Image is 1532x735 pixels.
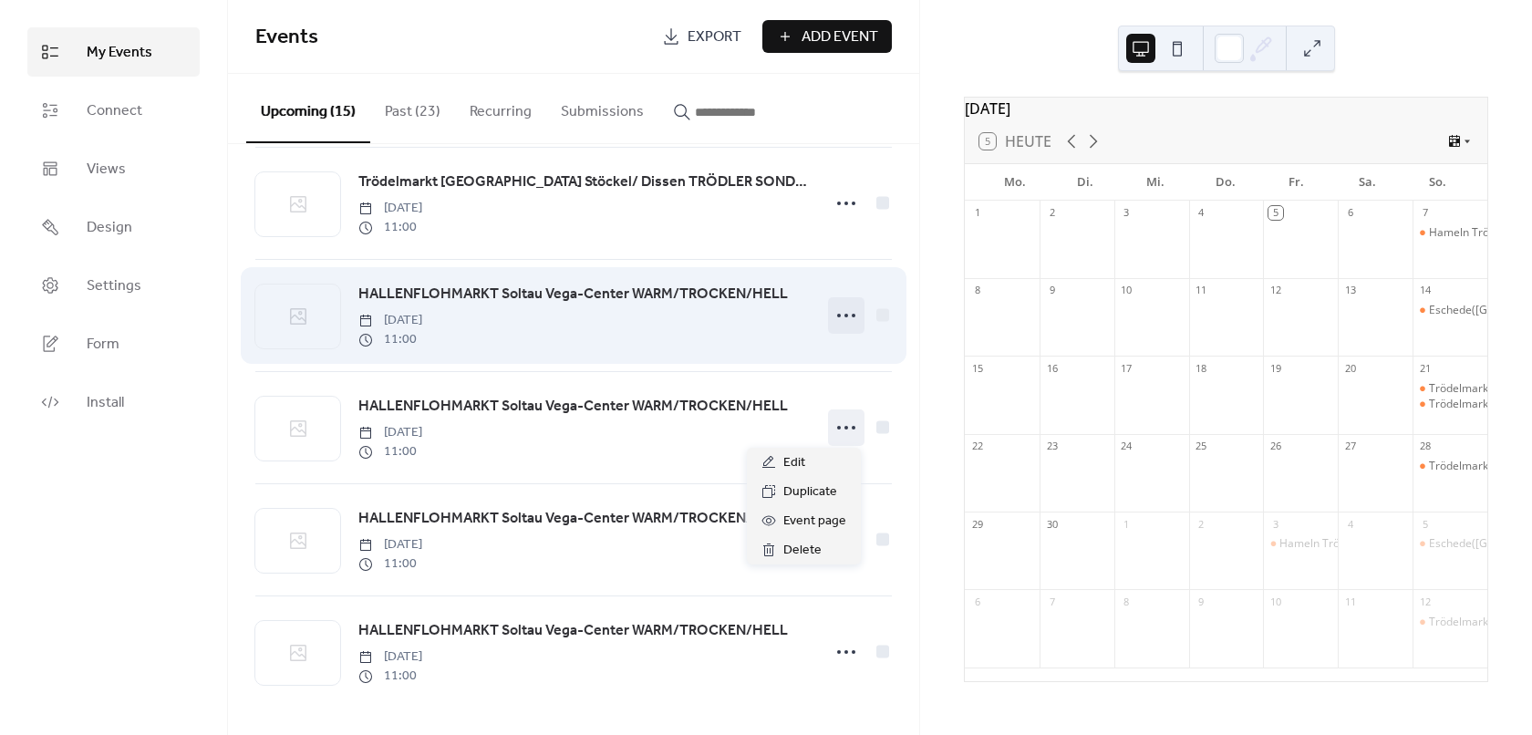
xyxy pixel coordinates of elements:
[87,159,126,181] span: Views
[358,311,422,330] span: [DATE]
[27,144,200,193] a: Views
[648,20,755,53] a: Export
[27,319,200,368] a: Form
[1045,361,1059,375] div: 16
[1418,206,1432,220] div: 7
[87,275,141,297] span: Settings
[1120,284,1133,297] div: 10
[87,100,142,122] span: Connect
[27,261,200,310] a: Settings
[358,330,422,349] span: 11:00
[970,517,984,531] div: 29
[358,667,422,686] span: 11:00
[1268,206,1282,220] div: 5
[1343,361,1357,375] div: 20
[358,423,422,442] span: [DATE]
[1413,397,1487,412] div: Trödelmarkt Stolzenau Raiffeisen Markt TRÖDEL SONDERPREISE
[783,481,837,503] span: Duplicate
[1045,595,1059,608] div: 7
[1268,284,1282,297] div: 12
[1418,517,1432,531] div: 5
[1413,615,1487,630] div: Trödelmarkt Celle(Altencelle) Edeka Durasin TRÖDLER SONDERPREISE
[1261,164,1331,201] div: Fr.
[87,42,152,64] span: My Events
[1413,536,1487,552] div: Eschede(Celle) Trödelmarkt Edeka Durasin TRÖDEL SONDERPREISE
[27,27,200,77] a: My Events
[1195,517,1208,531] div: 2
[358,171,810,193] span: Trödelmarkt [GEOGRAPHIC_DATA] Stöckel/ Dissen TRÖDLER SONDERPREISE
[358,442,422,461] span: 11:00
[87,334,119,356] span: Form
[358,647,422,667] span: [DATE]
[1120,206,1133,220] div: 3
[455,74,546,141] button: Recurring
[370,74,455,141] button: Past (23)
[1191,164,1261,201] div: Do.
[979,164,1050,201] div: Mo.
[358,554,422,574] span: 11:00
[970,284,984,297] div: 8
[1343,517,1357,531] div: 4
[358,218,422,237] span: 11:00
[1045,517,1059,531] div: 30
[1343,440,1357,453] div: 27
[27,86,200,135] a: Connect
[1263,536,1338,552] div: Hameln Trödelmarkt Edeka Center Hermasch
[358,199,422,218] span: [DATE]
[1413,381,1487,397] div: Trödelmarkt Celle(Altencelle) Edeka Durasin TRÖDLER SONDERPREISE
[970,595,984,608] div: 6
[1120,440,1133,453] div: 24
[1195,595,1208,608] div: 9
[1413,225,1487,241] div: Hameln Trödelmarkt Edeka Center Hermasch
[1120,517,1133,531] div: 1
[970,440,984,453] div: 22
[1195,206,1208,220] div: 4
[1331,164,1402,201] div: Sa.
[783,452,805,474] span: Edit
[87,217,132,239] span: Design
[1268,440,1282,453] div: 26
[1050,164,1120,201] div: Di.
[27,378,200,427] a: Install
[546,74,658,141] button: Submissions
[358,535,422,554] span: [DATE]
[1045,284,1059,297] div: 9
[970,206,984,220] div: 1
[1120,595,1133,608] div: 8
[358,619,788,643] a: HALLENFLOHMARKT Soltau Vega-Center WARM/TROCKEN/HELL
[87,392,124,414] span: Install
[1121,164,1191,201] div: Mi.
[783,540,822,562] span: Delete
[762,20,892,53] button: Add Event
[1045,206,1059,220] div: 2
[27,202,200,252] a: Design
[246,74,370,143] button: Upcoming (15)
[1418,440,1432,453] div: 28
[783,511,846,533] span: Event page
[1413,303,1487,318] div: Eschede(Celle) Trödelmarkt Edeka Durasin TRÖDEL SONDERPREISE
[965,98,1487,119] div: [DATE]
[1195,440,1208,453] div: 25
[1268,517,1282,531] div: 3
[1413,459,1487,474] div: Trödelmarkt Neustadt am Rübenberge Edeka-Center Hanekamp TRÖDEL SONDERPREISE
[1343,284,1357,297] div: 13
[1268,595,1282,608] div: 10
[358,171,810,194] a: Trödelmarkt [GEOGRAPHIC_DATA] Stöckel/ Dissen TRÖDLER SONDERPREISE
[1418,361,1432,375] div: 21
[1045,440,1059,453] div: 23
[358,395,788,419] a: HALLENFLOHMARKT Soltau Vega-Center WARM/TROCKEN/HELL
[255,17,318,57] span: Events
[1343,206,1357,220] div: 6
[1195,361,1208,375] div: 18
[358,508,788,530] span: HALLENFLOHMARKT Soltau Vega-Center WARM/TROCKEN/HELL
[802,26,878,48] span: Add Event
[1343,595,1357,608] div: 11
[1403,164,1473,201] div: So.
[688,26,741,48] span: Export
[1268,361,1282,375] div: 19
[358,283,788,306] a: HALLENFLOHMARKT Soltau Vega-Center WARM/TROCKEN/HELL
[1418,595,1432,608] div: 12
[358,507,788,531] a: HALLENFLOHMARKT Soltau Vega-Center WARM/TROCKEN/HELL
[358,284,788,305] span: HALLENFLOHMARKT Soltau Vega-Center WARM/TROCKEN/HELL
